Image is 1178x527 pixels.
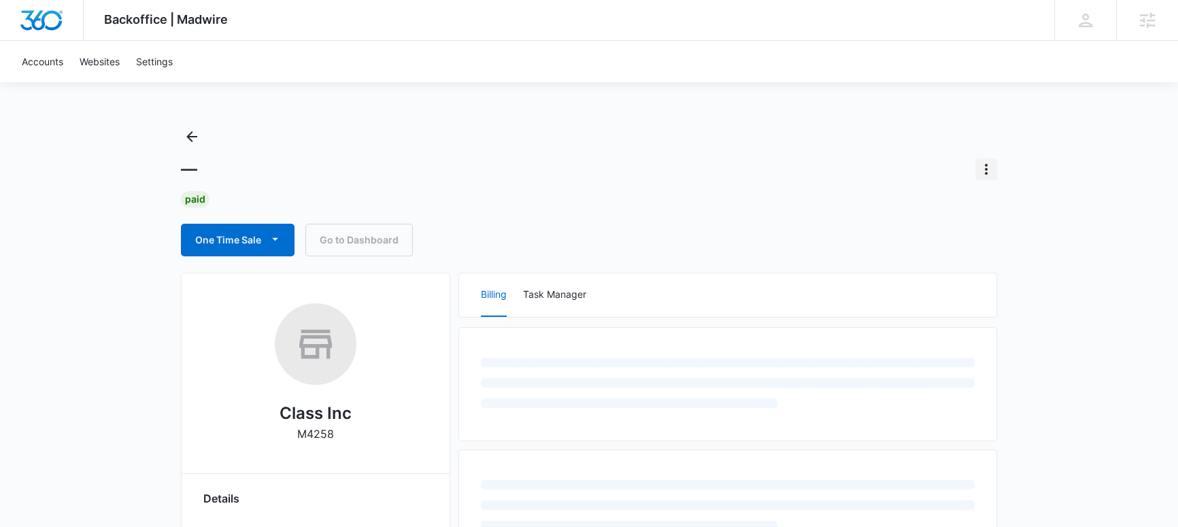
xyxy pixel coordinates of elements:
a: Go to Dashboard [305,224,413,256]
button: Back [181,126,203,148]
a: Settings [128,41,181,82]
h1: — [181,159,197,180]
h2: Class Inc [280,401,352,426]
p: M4258 [297,426,334,442]
span: Backoffice | Madwire [104,12,228,27]
span: Details [203,490,239,507]
a: Accounts [14,41,71,82]
div: Paid [181,191,209,207]
button: Actions [975,158,997,180]
button: One Time Sale [181,224,294,256]
a: Websites [71,41,128,82]
button: Task Manager [523,273,586,317]
button: Billing [481,273,507,317]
